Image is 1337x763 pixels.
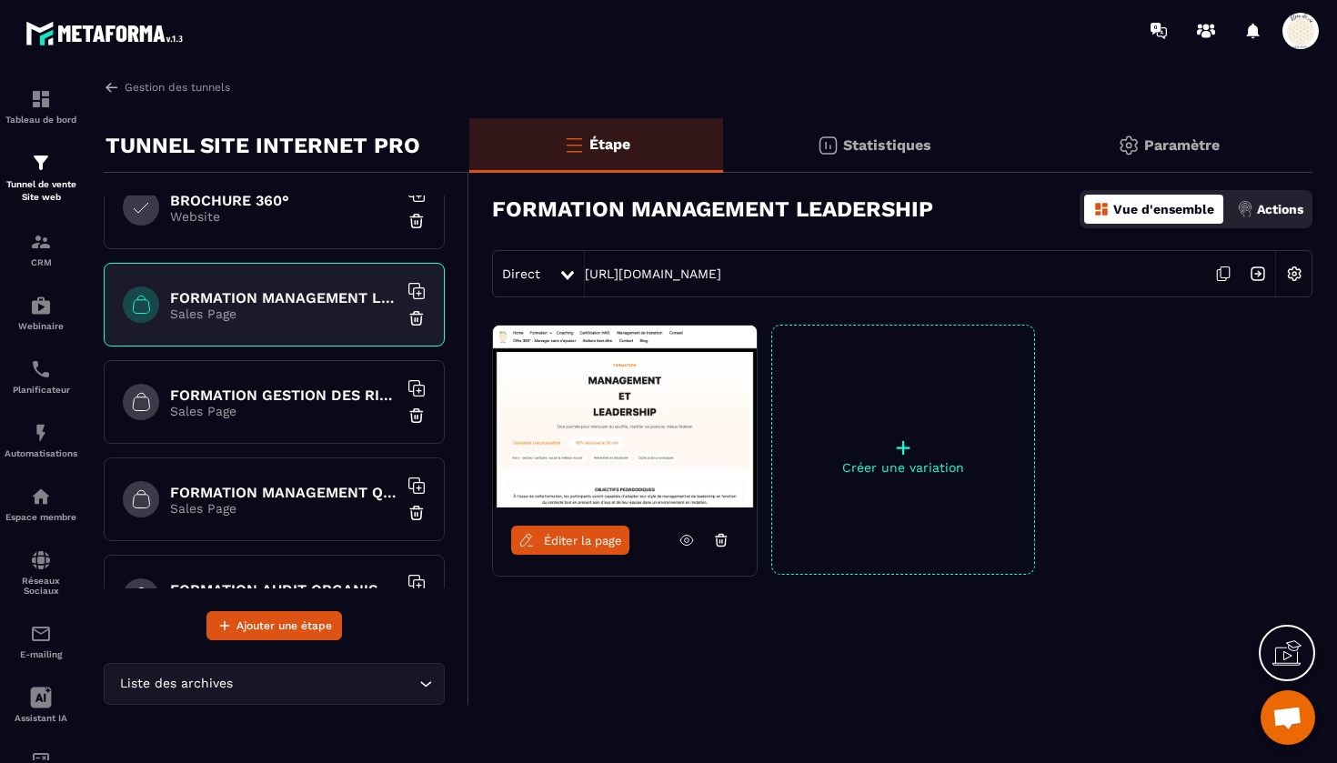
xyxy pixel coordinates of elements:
[5,472,77,536] a: automationsautomationsEspace membre
[502,266,540,281] span: Direct
[5,512,77,522] p: Espace membre
[772,460,1034,475] p: Créer une variation
[30,231,52,253] img: formation
[30,152,52,174] img: formation
[170,387,397,404] h6: FORMATION GESTION DES RISQUES EN SANTE
[5,115,77,125] p: Tableau de bord
[170,209,397,224] p: Website
[206,611,342,640] button: Ajouter une étape
[5,75,77,138] a: formationformationTableau de bord
[30,486,52,507] img: automations
[5,649,77,659] p: E-mailing
[5,257,77,267] p: CRM
[5,385,77,395] p: Planificateur
[5,448,77,458] p: Automatisations
[170,581,397,598] h6: FORMATION AUDIT ORGANISATIONNEL EN ESSMS
[5,321,77,331] p: Webinaire
[1144,136,1220,154] p: Paramètre
[772,435,1034,460] p: +
[5,576,77,596] p: Réseaux Sociaux
[563,134,585,156] img: bars-o.4a397970.svg
[5,536,77,609] a: social-networksocial-networkRéseaux Sociaux
[170,289,397,306] h6: FORMATION MANAGEMENT LEADERSHIP
[30,295,52,316] img: automations
[25,16,189,50] img: logo
[30,358,52,380] img: scheduler
[30,549,52,571] img: social-network
[544,534,622,547] span: Éditer la page
[1241,256,1275,291] img: arrow-next.bcc2205e.svg
[407,504,426,522] img: trash
[30,623,52,645] img: email
[817,135,839,156] img: stats.20deebd0.svg
[1237,201,1253,217] img: actions.d6e523a2.png
[407,407,426,425] img: trash
[170,404,397,418] p: Sales Page
[5,178,77,204] p: Tunnel de vente Site web
[5,138,77,217] a: formationformationTunnel de vente Site web
[30,88,52,110] img: formation
[170,192,397,209] h6: BROCHURE 360°
[5,217,77,281] a: formationformationCRM
[843,136,931,154] p: Statistiques
[170,484,397,501] h6: FORMATION MANAGEMENT QUALITE ET RISQUES EN ESSMS
[407,212,426,230] img: trash
[1257,202,1303,216] p: Actions
[236,674,415,694] input: Search for option
[106,127,420,164] p: TUNNEL SITE INTERNET PRO
[104,79,120,95] img: arrow
[5,345,77,408] a: schedulerschedulerPlanificateur
[5,408,77,472] a: automationsautomationsAutomatisations
[585,266,721,281] a: [URL][DOMAIN_NAME]
[407,309,426,327] img: trash
[1093,201,1110,217] img: dashboard-orange.40269519.svg
[104,663,445,705] div: Search for option
[493,326,757,507] img: image
[1118,135,1140,156] img: setting-gr.5f69749f.svg
[5,673,77,737] a: Assistant IA
[170,501,397,516] p: Sales Page
[30,422,52,444] img: automations
[170,306,397,321] p: Sales Page
[5,713,77,723] p: Assistant IA
[5,281,77,345] a: automationsautomationsWebinaire
[589,136,630,153] p: Étape
[5,609,77,673] a: emailemailE-mailing
[492,196,933,222] h3: FORMATION MANAGEMENT LEADERSHIP
[1277,256,1312,291] img: setting-w.858f3a88.svg
[1261,690,1315,745] div: Ouvrir le chat
[1113,202,1214,216] p: Vue d'ensemble
[104,79,230,95] a: Gestion des tunnels
[511,526,629,555] a: Éditer la page
[116,674,236,694] span: Liste des archives
[236,617,332,635] span: Ajouter une étape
